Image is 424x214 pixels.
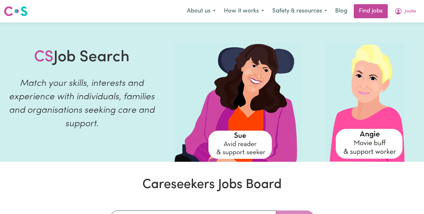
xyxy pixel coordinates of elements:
[354,4,388,18] a: Find jobs
[34,50,54,65] span: CS
[405,8,416,15] span: Joulia
[8,77,156,131] p: Match your skills, interests and experience with individuals, families and organisations seeking ...
[268,4,331,18] button: Safety & resources
[220,4,268,18] button: How it works
[331,4,351,18] a: Blog
[183,4,220,18] button: About us
[34,48,130,67] h1: Job Search
[390,4,420,18] button: My Account
[4,5,28,17] img: Careseekers logo
[4,4,28,19] a: Careseekers logo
